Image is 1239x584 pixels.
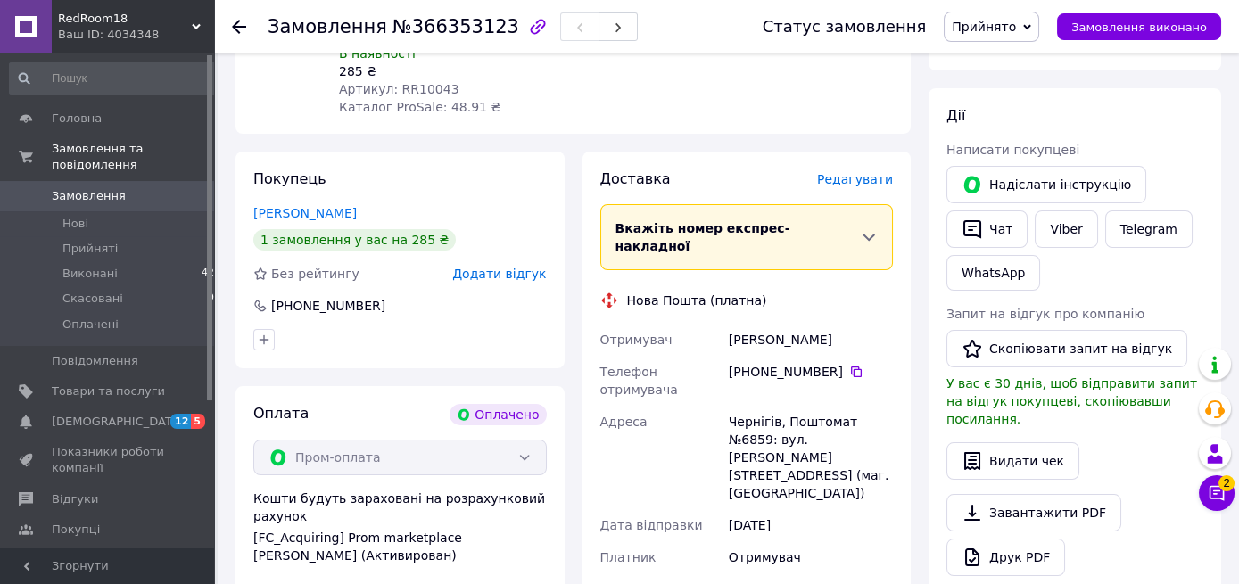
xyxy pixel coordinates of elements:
div: Кошти будуть зараховані на розрахунковий рахунок [253,489,547,564]
a: Завантажити PDF [946,494,1121,531]
span: Написати покупцеві [946,143,1079,157]
span: RedRoom18 [58,11,192,27]
a: Друк PDF [946,539,1065,576]
span: Нові [62,216,88,232]
span: Отримувач [600,333,673,347]
button: Надіслати інструкцію [946,166,1146,203]
div: 285 ₴ [339,62,514,80]
div: Нова Пошта (платна) [623,292,772,309]
div: Ваш ID: 4034348 [58,27,214,43]
span: У вас є 30 днів, щоб відправити запит на відгук покупцеві, скопіювавши посилання. [946,376,1197,426]
span: Відгуки [52,491,98,507]
span: Дії [946,107,965,124]
a: Viber [1035,210,1097,248]
span: Головна [52,111,102,127]
span: Оплачені [62,317,119,333]
span: Дата відправки [600,518,703,532]
button: Скопіювати запит на відгук [946,330,1187,367]
span: Покупці [52,522,100,538]
input: Пошук [9,62,222,95]
span: Скасовані [62,291,123,307]
span: Замовлення [268,16,387,37]
div: [PHONE_NUMBER] [729,363,893,381]
span: Запит на відгук про компанію [946,307,1144,321]
span: Прийняті [62,241,118,257]
a: Telegram [1105,210,1193,248]
span: Адреса [600,415,648,429]
div: Повернутися назад [232,18,246,36]
span: Доставка [600,170,671,187]
span: Платник [600,550,657,564]
span: Показники роботи компанії [52,444,165,476]
div: 1 замовлення у вас на 285 ₴ [253,229,456,251]
div: Отримувач [725,541,896,573]
div: [PERSON_NAME] [725,324,896,356]
div: [DATE] [725,509,896,541]
span: Вкажіть номер експрес-накладної [615,221,790,253]
span: Замовлення та повідомлення [52,141,214,173]
span: Без рейтингу [271,267,359,281]
span: [DEMOGRAPHIC_DATA] [52,414,184,430]
span: Покупець [253,170,326,187]
span: Каталог ProSale: 48.91 ₴ [339,100,500,114]
span: Додати відгук [452,267,546,281]
span: Телефон отримувача [600,365,678,397]
span: 420 [202,266,220,282]
span: Повідомлення [52,353,138,369]
span: В наявності [339,46,416,61]
span: Артикул: RR10043 [339,82,459,96]
span: Товари та послуги [52,383,165,399]
a: WhatsApp [946,255,1040,291]
div: Статус замовлення [763,18,927,36]
span: Редагувати [817,172,893,186]
span: 5 [191,414,205,429]
span: 2 [1218,475,1235,491]
div: Чернігів, Поштомат №6859: вул. [PERSON_NAME][STREET_ADDRESS] (маг. [GEOGRAPHIC_DATA]) [725,406,896,509]
a: [PERSON_NAME] [253,206,357,220]
button: Чат [946,210,1028,248]
button: Замовлення виконано [1057,13,1221,40]
span: 12 [170,414,191,429]
span: Замовлення [52,188,126,204]
div: [PHONE_NUMBER] [269,297,387,315]
span: Оплата [253,405,309,422]
button: Видати чек [946,442,1079,480]
span: Виконані [62,266,118,282]
div: [FC_Acquiring] Prom marketplace [PERSON_NAME] (Активирован) [253,529,547,564]
span: Замовлення виконано [1071,21,1207,34]
div: Оплачено [450,404,546,425]
span: Прийнято [952,20,1016,34]
span: №366353123 [392,16,519,37]
button: Чат з покупцем2 [1199,475,1235,511]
